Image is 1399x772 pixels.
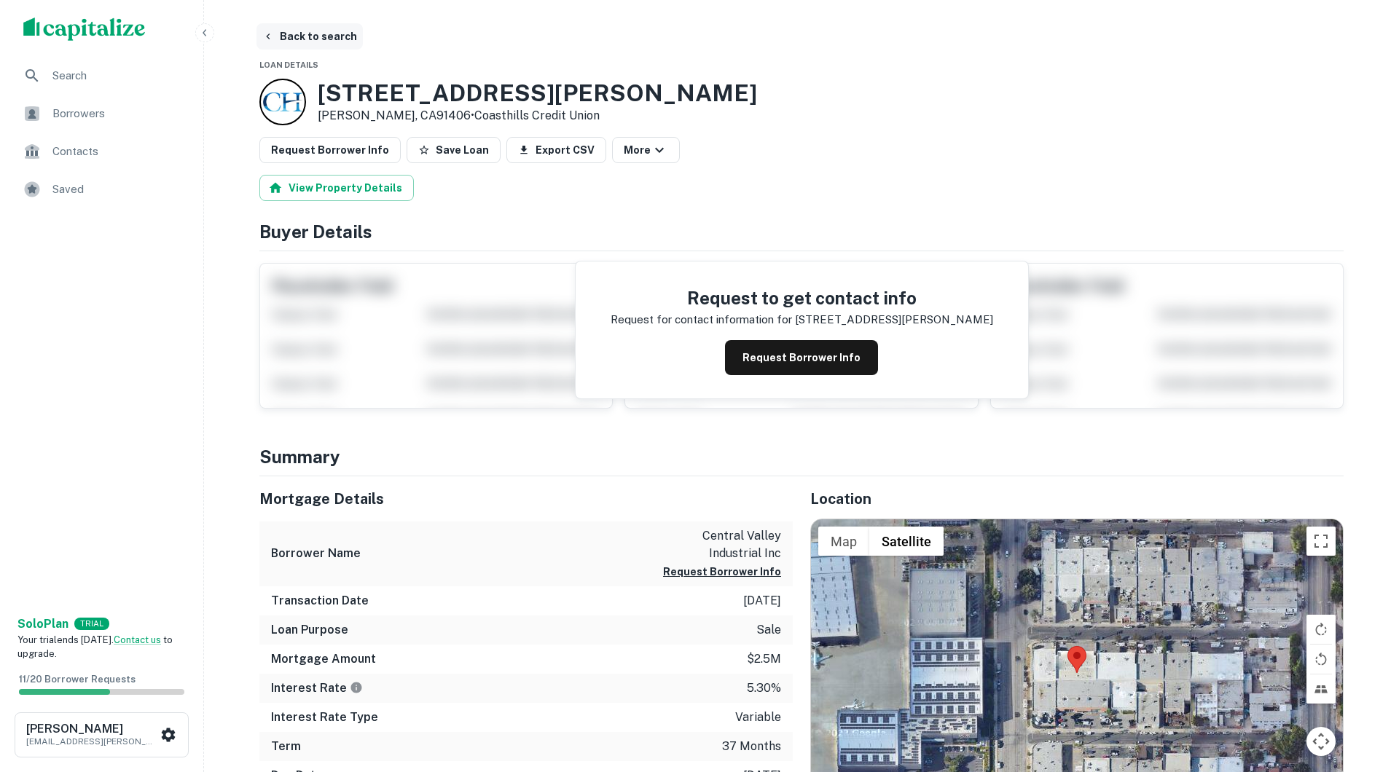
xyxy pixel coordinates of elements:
[19,674,136,685] span: 11 / 20 Borrower Requests
[271,621,348,639] h6: Loan Purpose
[26,723,157,735] h6: [PERSON_NAME]
[17,617,68,631] strong: Solo Plan
[271,592,369,610] h6: Transaction Date
[271,650,376,668] h6: Mortgage Amount
[1306,527,1336,556] button: Toggle fullscreen view
[1306,615,1336,644] button: Rotate map clockwise
[259,488,793,510] h5: Mortgage Details
[15,712,189,757] button: [PERSON_NAME][EMAIL_ADDRESS][PERSON_NAME][DOMAIN_NAME]
[256,23,363,50] button: Back to search
[52,67,183,84] span: Search
[52,181,183,198] span: Saved
[747,680,781,697] p: 5.30%
[259,218,1344,245] h4: Buyer Details
[506,137,606,163] button: Export CSV
[818,527,869,556] button: Show street map
[259,444,1344,470] h4: Summary
[810,488,1344,510] h5: Location
[663,563,781,580] button: Request Borrower Info
[12,134,192,169] a: Contacts
[756,621,781,639] p: sale
[114,634,161,645] a: Contact us
[611,311,792,328] p: Request for contact information for
[271,680,363,697] h6: Interest Rate
[611,285,993,311] h4: Request to get contact info
[52,105,183,122] span: Borrowers
[318,107,757,125] p: [PERSON_NAME], CA91406 •
[23,17,146,41] img: capitalize-logo.png
[350,681,363,694] svg: The interest rates displayed on the website are for informational purposes only and may be report...
[650,527,781,562] p: central valley industrial inc
[52,143,183,160] span: Contacts
[318,79,757,107] h3: [STREET_ADDRESS][PERSON_NAME]
[271,709,378,726] h6: Interest Rate Type
[1326,655,1399,725] iframe: Chat Widget
[259,60,318,69] span: Loan Details
[271,545,361,562] h6: Borrower Name
[869,527,944,556] button: Show satellite imagery
[795,311,993,328] p: [STREET_ADDRESS][PERSON_NAME]
[1306,645,1336,674] button: Rotate map counterclockwise
[722,738,781,755] p: 37 months
[1306,674,1336,704] button: Tilt map
[26,735,157,748] p: [EMAIL_ADDRESS][PERSON_NAME][DOMAIN_NAME]
[271,738,301,755] h6: Term
[735,709,781,726] p: variable
[407,137,501,163] button: Save Loan
[259,137,401,163] button: Request Borrower Info
[259,175,414,201] button: View Property Details
[743,592,781,610] p: [DATE]
[17,634,173,660] span: Your trial ends [DATE]. to upgrade.
[17,615,68,633] a: SoloPlan
[747,650,781,668] p: $2.5m
[12,172,192,207] a: Saved
[12,96,192,131] a: Borrowers
[725,340,878,375] button: Request Borrower Info
[612,137,680,163] button: More
[474,109,600,122] a: Coasthills Credit Union
[12,58,192,93] a: Search
[74,618,109,630] div: TRIAL
[1306,727,1336,756] button: Map camera controls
